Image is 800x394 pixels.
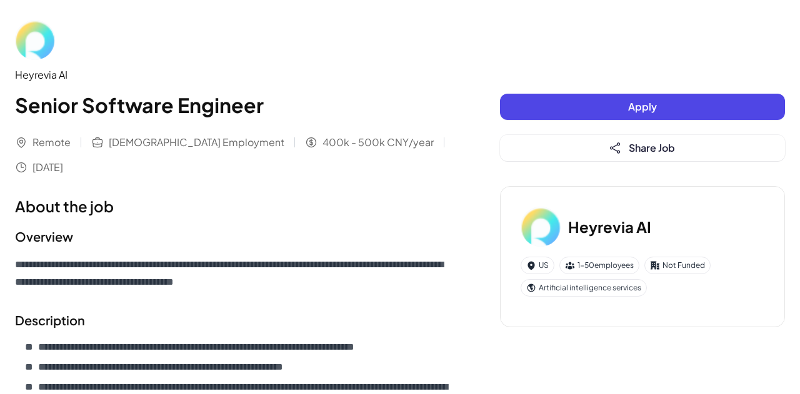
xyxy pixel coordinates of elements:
img: He [15,20,55,60]
span: 400k - 500k CNY/year [322,135,434,150]
span: [DEMOGRAPHIC_DATA] Employment [109,135,284,150]
h2: Overview [15,227,450,246]
div: Artificial intelligence services [521,279,647,297]
h3: Heyrevia AI [568,215,651,238]
h1: Senior Software Engineer [15,90,450,120]
div: US [521,257,554,274]
span: Remote [32,135,71,150]
div: Heyrevia AI [15,67,450,82]
h1: About the job [15,195,450,217]
div: Not Funded [644,257,711,274]
span: Share Job [629,141,675,154]
div: 1-50 employees [559,257,639,274]
h2: Description [15,311,450,330]
span: Apply [628,100,657,113]
span: [DATE] [32,160,63,175]
button: Share Job [500,135,785,161]
img: He [521,207,561,247]
button: Apply [500,94,785,120]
